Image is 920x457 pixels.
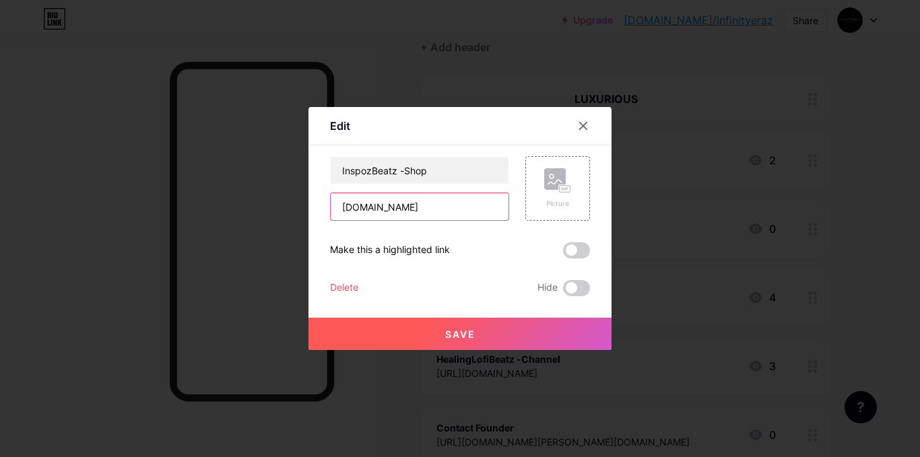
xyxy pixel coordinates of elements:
[330,118,350,134] div: Edit
[331,157,508,184] input: Title
[537,280,558,296] span: Hide
[331,193,508,220] input: URL
[544,199,571,209] div: Picture
[330,280,358,296] div: Delete
[330,242,450,258] div: Make this a highlighted link
[445,328,475,340] span: Save
[308,318,612,350] button: Save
